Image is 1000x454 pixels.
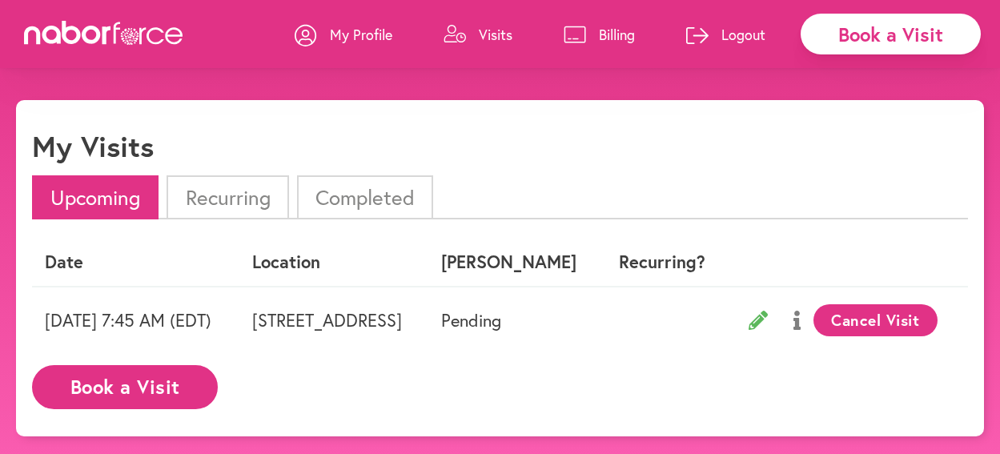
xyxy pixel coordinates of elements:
th: [PERSON_NAME] [428,239,602,286]
a: My Profile [295,10,392,58]
th: Recurring? [602,239,723,286]
a: Logout [686,10,765,58]
td: Pending [428,287,602,353]
h1: My Visits [32,129,154,163]
a: Book a Visit [32,377,218,392]
button: Cancel Visit [813,304,938,336]
td: [STREET_ADDRESS] [239,287,428,353]
button: Book a Visit [32,365,218,409]
div: Book a Visit [801,14,981,54]
p: Visits [479,25,512,44]
a: Billing [564,10,635,58]
th: Date [32,239,239,286]
p: My Profile [330,25,392,44]
p: Logout [721,25,765,44]
li: Upcoming [32,175,159,219]
th: Location [239,239,428,286]
li: Recurring [167,175,288,219]
p: Billing [599,25,635,44]
td: [DATE] 7:45 AM (EDT) [32,287,239,353]
li: Completed [297,175,433,219]
a: Visits [444,10,512,58]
